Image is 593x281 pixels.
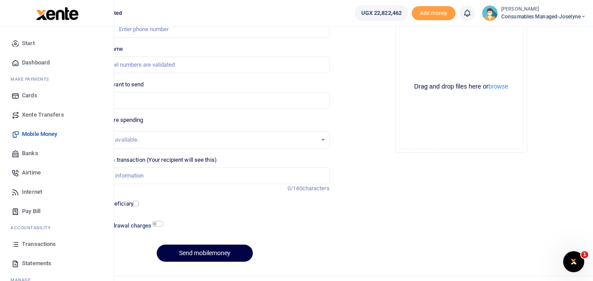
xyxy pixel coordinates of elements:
span: Start [22,39,35,48]
input: UGX [80,92,329,109]
span: Internet [22,188,42,196]
span: Cards [22,91,37,100]
span: Mobile Money [22,130,57,139]
span: Banks [22,149,38,158]
div: File Uploader [395,21,527,153]
span: ake Payments [15,76,49,82]
input: Enter phone number [80,21,329,38]
a: Pay Bill [7,202,107,221]
a: Statements [7,254,107,273]
a: Cards [7,86,107,105]
a: Add money [412,9,456,16]
span: Transactions [22,240,56,249]
span: Dashboard [22,58,50,67]
a: profile-user [PERSON_NAME] Consumables managed-Joselyne [482,5,586,21]
li: Wallet ballance [351,5,412,21]
span: Add money [412,6,456,21]
span: Xente Transfers [22,110,64,119]
iframe: Intercom live chat [563,251,584,272]
a: Start [7,34,107,53]
a: Xente Transfers [7,105,107,124]
span: countability [17,224,50,231]
span: Pay Bill [22,207,40,216]
input: Enter extra information [80,167,329,184]
small: [PERSON_NAME] [501,6,586,13]
a: Dashboard [7,53,107,72]
li: M [7,72,107,86]
a: Transactions [7,235,107,254]
label: Memo for this transaction (Your recipient will see this) [80,156,217,164]
li: Ac [7,221,107,235]
span: 0/140 [288,185,302,192]
input: MTN & Airtel numbers are validated [80,57,329,73]
h6: Include withdrawal charges [81,222,159,229]
a: Banks [7,144,107,163]
button: browse [489,83,508,89]
div: No options available. [86,135,316,144]
a: Mobile Money [7,124,107,144]
button: Send mobilemoney [157,245,253,262]
div: Drag and drop files here or [399,82,523,91]
span: UGX 22,822,462 [361,9,402,18]
a: UGX 22,822,462 [355,5,408,21]
a: Internet [7,182,107,202]
span: Statements [22,259,51,268]
a: Airtime [7,163,107,182]
span: Consumables managed-Joselyne [501,13,586,21]
span: characters [302,185,330,192]
img: logo-large [36,7,79,20]
img: profile-user [482,5,498,21]
li: Toup your wallet [412,6,456,21]
a: logo-small logo-large logo-large [35,10,79,16]
span: 1 [581,251,588,258]
span: Airtime [22,168,41,177]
